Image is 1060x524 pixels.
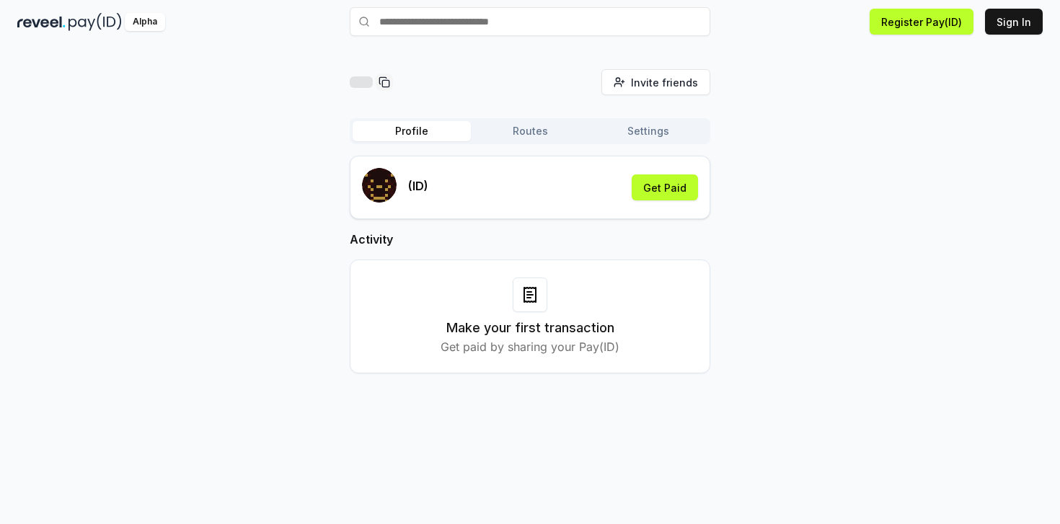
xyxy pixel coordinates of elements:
h3: Make your first transaction [446,318,614,338]
p: (ID) [408,177,428,195]
button: Invite friends [601,69,710,95]
p: Get paid by sharing your Pay(ID) [441,338,619,355]
img: pay_id [69,13,122,31]
button: Sign In [985,9,1043,35]
h2: Activity [350,231,710,248]
button: Register Pay(ID) [870,9,973,35]
button: Profile [353,121,471,141]
div: Alpha [125,13,165,31]
img: reveel_dark [17,13,66,31]
button: Settings [589,121,707,141]
button: Get Paid [632,174,698,200]
button: Routes [471,121,589,141]
span: Invite friends [631,75,698,90]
